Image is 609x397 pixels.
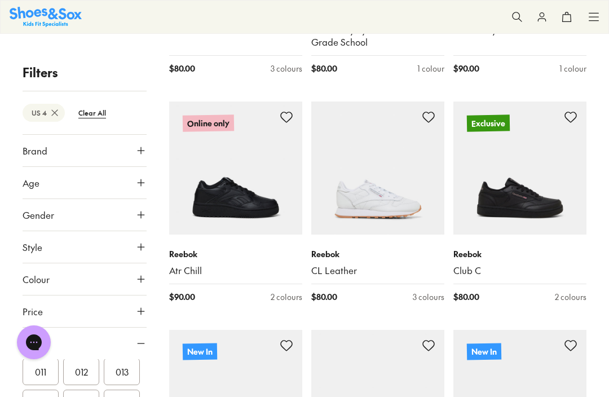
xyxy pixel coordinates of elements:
div: 3 colours [413,291,444,303]
button: Size [23,328,147,359]
span: $ 80.00 [311,291,337,303]
button: 012 [63,358,99,385]
span: $ 80.00 [453,291,479,303]
div: 3 colours [271,63,302,74]
a: Exclusive [453,102,586,235]
button: Price [23,295,147,327]
btn: Clear All [69,103,115,123]
p: Online only [183,114,234,132]
div: 1 colour [559,63,586,74]
span: Gender [23,208,54,222]
p: Reebok [169,248,302,260]
p: New In [183,343,217,360]
btn: US 4 [23,104,65,122]
a: Atr Chill [169,264,302,277]
div: 1 colour [417,63,444,74]
span: $ 80.00 [169,63,195,74]
span: Price [23,305,43,318]
span: Style [23,240,42,254]
a: CL Leather [311,264,444,277]
a: Nano Play Synthetic Black Grade School [311,24,444,48]
a: Shoes & Sox [10,7,82,27]
p: New In [467,343,501,360]
span: Age [23,176,39,189]
span: $ 90.00 [453,63,479,74]
span: Brand [23,144,47,157]
span: $ 90.00 [169,291,195,303]
p: Reebok [311,248,444,260]
div: 2 colours [555,291,586,303]
p: Exclusive [467,114,510,131]
button: Style [23,231,147,263]
span: Colour [23,272,50,286]
img: SNS_Logo_Responsive.svg [10,7,82,27]
p: Reebok [453,248,586,260]
button: 011 [23,358,59,385]
a: Club C [453,264,586,277]
button: Brand [23,135,147,166]
button: Colour [23,263,147,295]
button: 013 [104,358,140,385]
button: Gender [23,199,147,231]
span: $ 80.00 [311,63,337,74]
iframe: Gorgias live chat messenger [11,321,56,363]
a: Online only [169,102,302,235]
div: 2 colours [271,291,302,303]
p: Filters [23,63,147,82]
button: Age [23,167,147,198]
